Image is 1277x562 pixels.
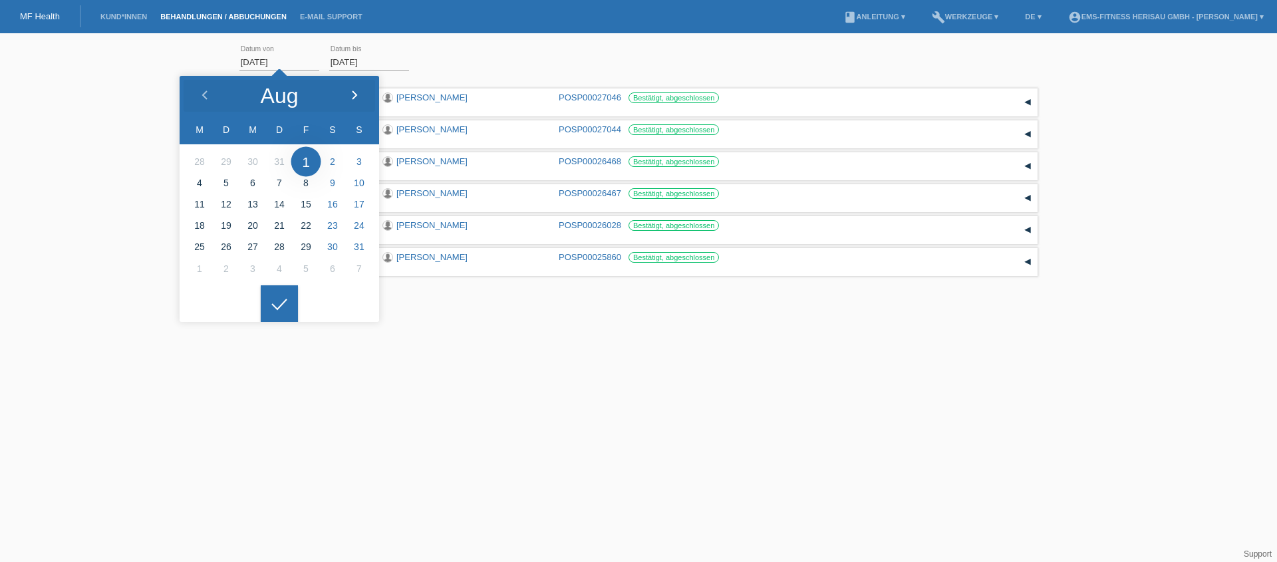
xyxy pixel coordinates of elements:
label: Bestätigt, abgeschlossen [629,252,719,263]
div: auf-/zuklappen [1018,220,1038,240]
a: bookAnleitung ▾ [837,13,912,21]
a: MF Health [20,11,60,21]
div: auf-/zuklappen [1018,252,1038,272]
a: DE ▾ [1018,13,1048,21]
a: POSP00026468 [559,156,621,166]
a: POSP00026028 [559,220,621,230]
label: Bestätigt, abgeschlossen [629,156,719,167]
a: buildWerkzeuge ▾ [925,13,1006,21]
a: Support [1244,549,1272,559]
label: Bestätigt, abgeschlossen [629,188,719,199]
label: Bestätigt, abgeschlossen [629,92,719,103]
a: [PERSON_NAME] [396,220,468,230]
i: book [843,11,857,24]
a: POSP00025860 [559,252,621,262]
a: [PERSON_NAME] [396,156,468,166]
label: Bestätigt, abgeschlossen [629,124,719,135]
div: auf-/zuklappen [1018,92,1038,112]
a: [PERSON_NAME] [396,252,468,262]
a: E-Mail Support [293,13,369,21]
a: POSP00027044 [559,124,621,134]
a: Kund*innen [94,13,154,21]
div: auf-/zuklappen [1018,188,1038,208]
a: POSP00027046 [559,92,621,102]
a: [PERSON_NAME] [396,92,468,102]
label: Bestätigt, abgeschlossen [629,220,719,231]
div: Aug [261,85,299,106]
div: auf-/zuklappen [1018,156,1038,176]
a: [PERSON_NAME] [396,188,468,198]
i: build [932,11,945,24]
a: account_circleEMS-Fitness Herisau GmbH - [PERSON_NAME] ▾ [1062,13,1270,21]
div: auf-/zuklappen [1018,124,1038,144]
a: Behandlungen / Abbuchungen [154,13,293,21]
a: POSP00026467 [559,188,621,198]
i: account_circle [1068,11,1081,24]
a: [PERSON_NAME] [396,124,468,134]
